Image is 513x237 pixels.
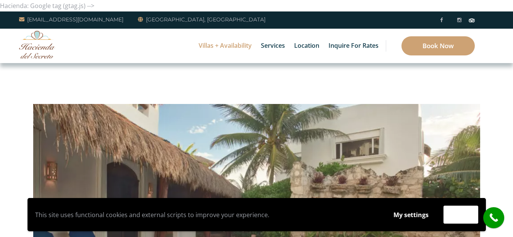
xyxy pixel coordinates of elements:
[386,206,436,224] button: My settings
[401,36,475,55] a: Book Now
[443,206,478,224] button: Accept
[469,18,475,22] img: Tripadvisor_logomark.svg
[485,209,502,226] i: call
[19,31,55,58] img: Awesome Logo
[483,207,504,228] a: call
[325,29,382,63] a: Inquire for Rates
[35,209,379,221] p: This site uses functional cookies and external scripts to improve your experience.
[257,29,289,63] a: Services
[138,15,265,24] a: [GEOGRAPHIC_DATA], [GEOGRAPHIC_DATA]
[19,15,123,24] a: [EMAIL_ADDRESS][DOMAIN_NAME]
[290,29,323,63] a: Location
[195,29,256,63] a: Villas + Availability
